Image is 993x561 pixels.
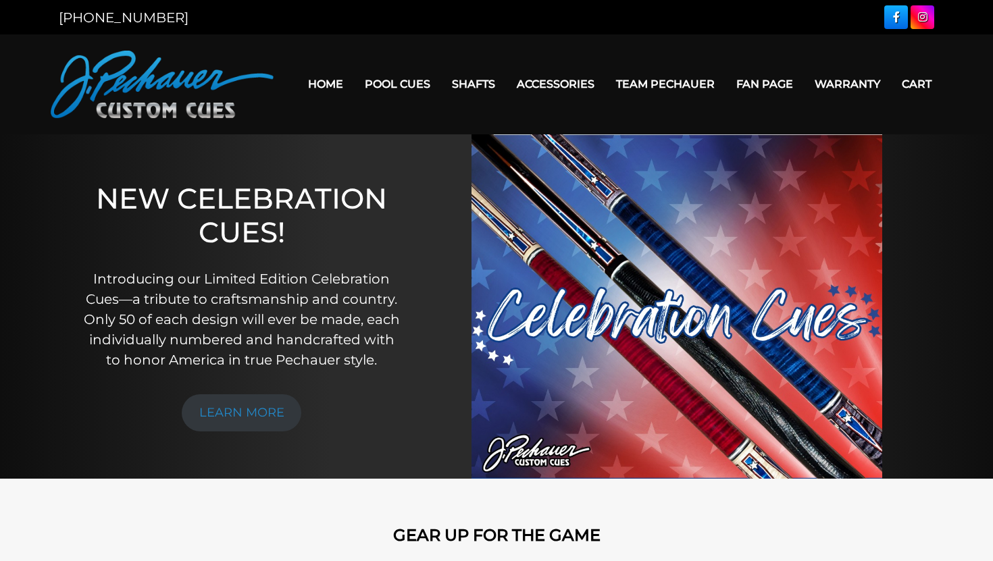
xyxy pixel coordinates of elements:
img: Pechauer Custom Cues [51,51,274,118]
a: LEARN MORE [182,394,302,431]
p: Introducing our Limited Edition Celebration Cues—a tribute to craftsmanship and country. Only 50 ... [81,269,402,370]
a: Shafts [441,67,506,101]
a: Pool Cues [354,67,441,101]
strong: GEAR UP FOR THE GAME [393,525,601,545]
a: Fan Page [725,67,804,101]
a: Home [297,67,354,101]
a: Accessories [506,67,605,101]
a: Team Pechauer [605,67,725,101]
a: Warranty [804,67,891,101]
a: Cart [891,67,942,101]
h1: NEW CELEBRATION CUES! [81,182,402,250]
a: [PHONE_NUMBER] [59,9,188,26]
